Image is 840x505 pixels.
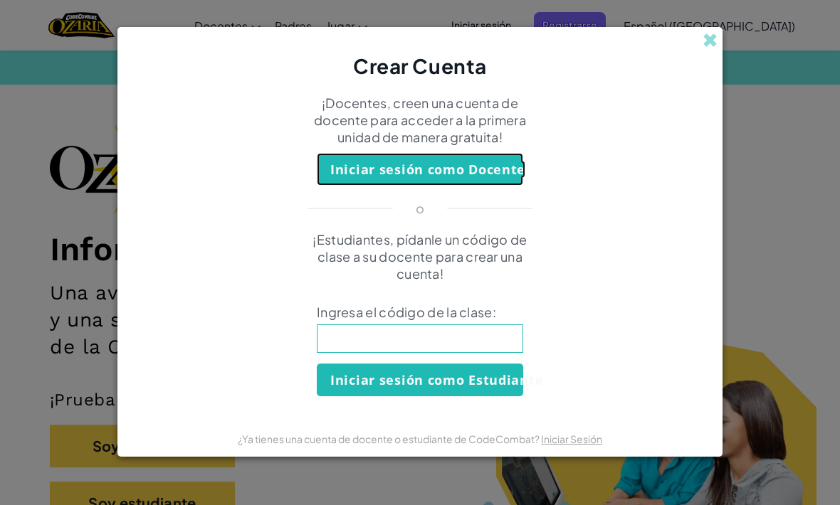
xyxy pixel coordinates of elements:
[317,304,523,321] span: Ingresa el código de la clase:
[295,95,545,146] p: ¡Docentes, creen una cuenta de docente para acceder a la primera unidad de manera gratuita!
[295,231,545,282] p: ¡Estudiantes, pídanle un código de clase a su docente para crear una cuenta!
[238,432,541,445] span: ¿Ya tienes una cuenta de docente o estudiante de CodeCombat?
[541,432,602,445] a: Iniciar Sesión
[353,53,487,78] span: Crear Cuenta
[317,153,523,186] button: Iniciar sesión como Docente
[317,363,523,396] button: Iniciar sesión como Estudiante
[416,200,424,217] p: o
